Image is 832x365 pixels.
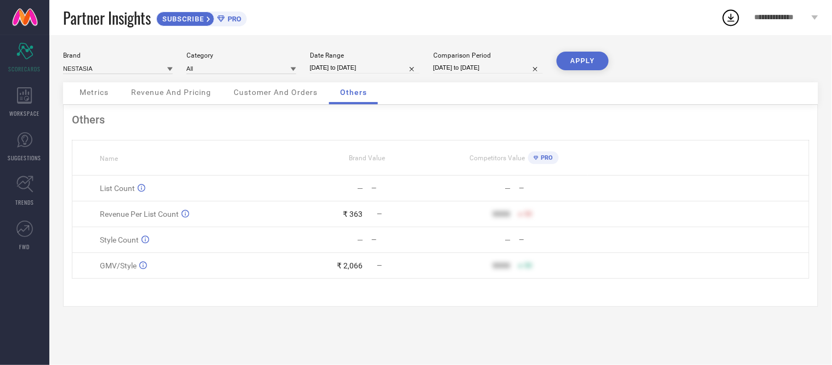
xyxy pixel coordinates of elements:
input: Select date range [310,62,420,74]
span: Others [340,88,367,97]
div: Date Range [310,52,420,59]
span: List Count [100,184,135,193]
span: PRO [225,15,241,23]
div: — [358,184,364,193]
div: Category [186,52,296,59]
div: Brand [63,52,173,59]
div: — [372,184,440,192]
span: Partner Insights [63,7,151,29]
div: — [505,235,511,244]
span: WORKSPACE [10,109,40,117]
span: Metrics [80,88,109,97]
span: Customer And Orders [234,88,318,97]
span: FWD [20,243,30,251]
div: — [519,236,587,244]
button: APPLY [557,52,609,70]
span: Competitors Value [470,154,525,162]
span: Brand Value [349,154,385,162]
span: Revenue And Pricing [131,88,211,97]
div: ₹ 363 [343,210,363,218]
input: Select comparison period [433,62,543,74]
span: Revenue Per List Count [100,210,179,218]
div: Open download list [721,8,741,27]
span: PRO [539,154,553,161]
div: — [519,184,587,192]
a: SUBSCRIBEPRO [156,9,247,26]
span: SUGGESTIONS [8,154,42,162]
div: Comparison Period [433,52,543,59]
div: 9999 [493,261,510,270]
div: — [372,236,440,244]
div: — [358,235,364,244]
span: TRENDS [15,198,34,206]
span: SCORECARDS [9,65,41,73]
span: — [377,262,382,269]
div: Others [72,113,810,126]
div: 9999 [493,210,510,218]
span: Name [100,155,118,162]
span: GMV/Style [100,261,137,270]
span: SUBSCRIBE [157,15,207,23]
div: ₹ 2,066 [337,261,363,270]
span: Style Count [100,235,139,244]
span: 50 [524,262,532,269]
div: — [505,184,511,193]
span: 50 [524,210,532,218]
span: — [377,210,382,218]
